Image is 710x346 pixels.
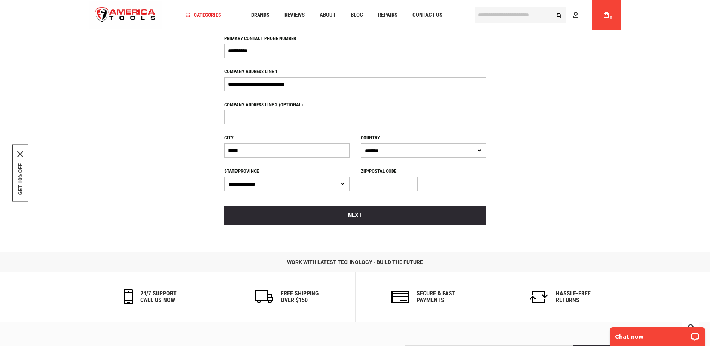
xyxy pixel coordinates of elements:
span: Zip/Postal Code [361,168,396,174]
span: Primary Contact Phone Number [224,36,296,41]
span: Company Address line 1 [224,69,278,74]
span: Country [361,135,380,140]
button: Search [552,8,566,22]
h6: Free Shipping Over $150 [281,290,319,303]
span: About [320,12,336,18]
span: Next [348,211,362,219]
a: Reviews [281,10,308,20]
span: 0 [610,16,612,20]
svg: close icon [17,151,23,157]
a: Categories [182,10,225,20]
span: State/Province [224,168,259,174]
button: Next [224,206,486,225]
iframe: LiveChat chat widget [605,322,710,346]
span: Categories [185,12,221,18]
span: Repairs [378,12,397,18]
button: Close [17,151,23,157]
span: Contact Us [412,12,442,18]
span: Blog [351,12,363,18]
h6: secure & fast payments [417,290,455,303]
span: Company Address line 2 (optional) [224,102,303,107]
span: City [224,135,234,140]
a: Brands [248,10,273,20]
span: Brands [251,12,269,18]
h6: Hassle-Free Returns [556,290,591,303]
h6: 24/7 support call us now [140,290,177,303]
span: Reviews [284,12,305,18]
a: store logo [89,1,162,29]
a: Blog [347,10,366,20]
a: About [316,10,339,20]
button: GET 10% OFF [17,163,23,195]
img: America Tools [89,1,162,29]
a: Repairs [375,10,401,20]
a: Contact Us [409,10,446,20]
